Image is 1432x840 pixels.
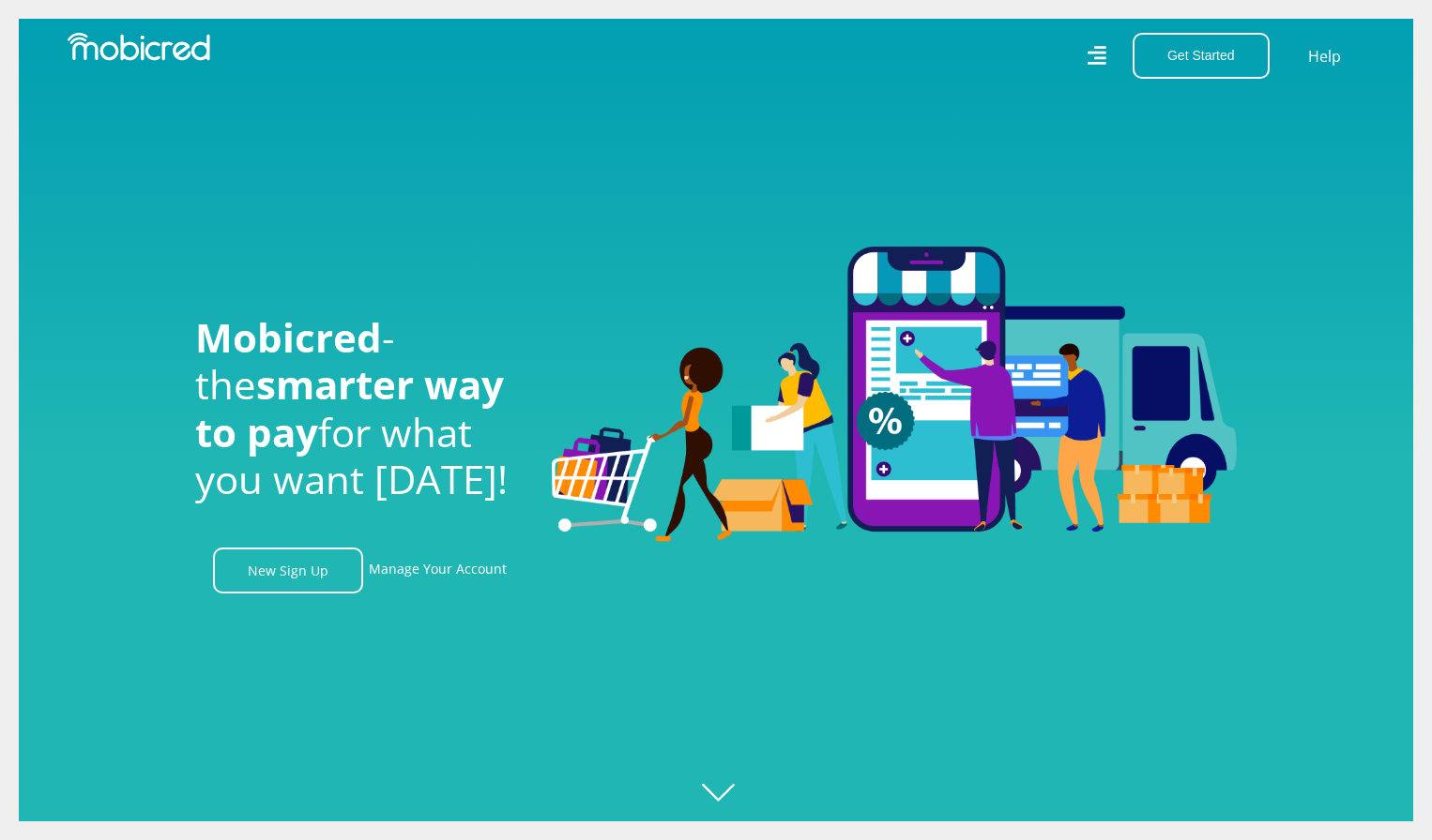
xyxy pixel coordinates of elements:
a: Manage Your Account [369,547,507,593]
img: Welcome to Mobicred [552,247,1237,543]
span: smarter way to pay [195,357,504,457]
img: Mobicred [68,33,210,61]
a: Help [1307,44,1342,68]
button: Get Started [1133,33,1270,79]
h1: - the for what you want [DATE]! [195,314,524,503]
a: New Sign Up [213,547,363,593]
span: Mobicred [195,310,382,364]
